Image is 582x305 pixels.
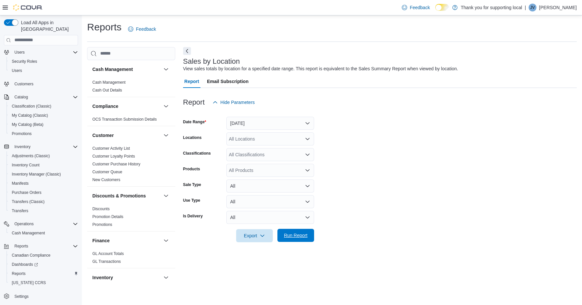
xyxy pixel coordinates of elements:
button: Promotions [7,129,81,138]
a: Inventory Adjustments [92,288,131,293]
button: Transfers [7,206,81,215]
a: Customer Activity List [92,146,130,151]
a: Dashboards [9,261,41,268]
span: Canadian Compliance [12,253,50,258]
a: [US_STATE] CCRS [9,279,48,287]
button: Customers [1,79,81,89]
span: Classification (Classic) [12,104,51,109]
span: Hide Parameters [220,99,255,106]
button: My Catalog (Beta) [7,120,81,129]
span: Cash Management [9,229,78,237]
span: Reports [9,270,78,278]
a: Inventory Manager (Classic) [9,170,64,178]
button: Adjustments (Classic) [7,151,81,161]
span: Settings [12,292,78,300]
span: [US_STATE] CCRS [12,280,46,285]
h3: Inventory [92,274,113,281]
h1: Reports [87,21,122,34]
button: Transfers (Classic) [7,197,81,206]
a: Canadian Compliance [9,251,53,259]
a: Customers [12,80,36,88]
span: Inventory Manager (Classic) [9,170,78,178]
button: Export [236,229,273,242]
button: Reports [1,242,81,251]
span: Run Report [284,232,308,239]
button: All [226,195,314,208]
button: Inventory [92,274,161,281]
button: Security Roles [7,57,81,66]
a: Users [9,67,25,75]
span: Dashboards [9,261,78,268]
a: Promotion Details [92,214,123,219]
button: Reports [7,269,81,278]
button: Purchase Orders [7,188,81,197]
button: Cash Management [7,229,81,238]
label: Is Delivery [183,213,203,219]
button: Cash Management [92,66,161,73]
button: Open list of options [305,152,310,157]
h3: Discounts & Promotions [92,193,146,199]
button: Customer [92,132,161,139]
span: Operations [14,221,34,227]
a: Promotions [9,130,34,138]
a: Customer Queue [92,170,122,174]
span: Users [9,67,78,75]
button: All [226,179,314,193]
button: Open list of options [305,168,310,173]
p: | [525,4,526,11]
button: Customer [162,131,170,139]
span: Transfers [9,207,78,215]
span: My Catalog (Classic) [9,111,78,119]
div: Compliance [87,115,175,126]
span: Settings [14,294,28,299]
button: Settings [1,291,81,301]
a: Purchase Orders [9,189,44,196]
span: Transfers (Classic) [9,198,78,206]
a: Promotions [92,222,112,227]
button: Catalog [1,93,81,102]
input: Dark Mode [435,4,449,11]
button: Inventory [162,274,170,281]
span: Customers [14,81,33,87]
span: Users [12,68,22,73]
a: Feedback [399,1,432,14]
a: Dashboards [7,260,81,269]
button: Inventory [1,142,81,151]
button: Discounts & Promotions [162,192,170,200]
a: GL Account Totals [92,251,124,256]
span: Reports [14,244,28,249]
span: Transfers [12,208,28,213]
label: Products [183,166,200,172]
button: Users [12,48,27,56]
span: Security Roles [9,58,78,65]
h3: Compliance [92,103,118,110]
span: Reports [12,271,26,276]
span: Security Roles [12,59,37,64]
button: Inventory [12,143,33,151]
span: Adjustments (Classic) [9,152,78,160]
button: Classification (Classic) [7,102,81,111]
a: New Customers [92,178,120,182]
a: Transfers (Classic) [9,198,47,206]
span: Feedback [410,4,430,11]
button: [DATE] [226,117,314,130]
button: Users [1,48,81,57]
span: Transfers (Classic) [12,199,45,204]
span: Dashboards [12,262,38,267]
button: Operations [1,219,81,229]
a: My Catalog (Beta) [9,121,46,128]
a: Transfers [9,207,31,215]
label: Use Type [183,198,200,203]
span: Report [184,75,199,88]
span: Inventory Manager (Classic) [12,172,61,177]
span: Promotions [9,130,78,138]
button: Inventory Count [7,161,81,170]
span: JV [530,4,535,11]
span: Reports [12,242,78,250]
h3: Customer [92,132,114,139]
span: Purchase Orders [12,190,42,195]
span: Inventory [14,144,30,149]
div: Joshua Vera [529,4,536,11]
a: Cash Management [92,80,125,85]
